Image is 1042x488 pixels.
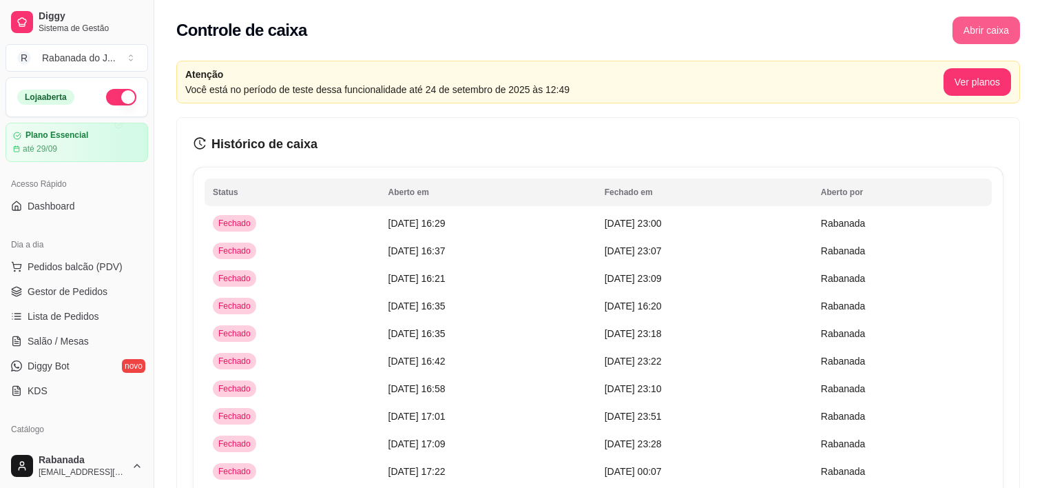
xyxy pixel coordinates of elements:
[216,438,253,449] span: Fechado
[42,51,116,65] div: Rabanada do J ...
[388,328,446,339] span: [DATE] 16:35
[821,466,866,477] span: Rabanada
[821,328,866,339] span: Rabanada
[821,356,866,367] span: Rabanada
[28,260,123,274] span: Pedidos balcão (PDV)
[952,17,1020,44] button: Abrir caixa
[596,179,813,206] th: Fechado em
[216,466,253,477] span: Fechado
[28,359,70,373] span: Diggy Bot
[216,383,253,394] span: Fechado
[216,411,253,422] span: Fechado
[6,256,148,278] button: Pedidos balcão (PDV)
[185,67,944,82] article: Atenção
[39,10,143,23] span: Diggy
[605,438,662,449] span: [DATE] 23:28
[28,384,48,398] span: KDS
[605,273,662,284] span: [DATE] 23:09
[17,90,74,105] div: Loja aberta
[821,411,866,422] span: Rabanada
[6,449,148,482] button: Rabanada[EMAIL_ADDRESS][DOMAIN_NAME]
[6,440,148,462] a: Produtos
[388,438,446,449] span: [DATE] 17:09
[388,245,446,256] span: [DATE] 16:37
[6,173,148,195] div: Acesso Rápido
[821,301,866,312] span: Rabanada
[216,356,253,367] span: Fechado
[17,51,31,65] span: R
[194,137,206,150] span: history
[28,285,107,298] span: Gestor de Pedidos
[944,77,1011,88] a: Ver planos
[821,383,866,394] span: Rabanada
[28,199,75,213] span: Dashboard
[39,467,126,478] span: [EMAIL_ADDRESS][DOMAIN_NAME]
[6,195,148,217] a: Dashboard
[821,438,866,449] span: Rabanada
[216,328,253,339] span: Fechado
[28,309,99,323] span: Lista de Pedidos
[605,356,662,367] span: [DATE] 23:22
[944,68,1011,96] button: Ver planos
[6,6,148,39] a: DiggySistema de Gestão
[216,273,253,284] span: Fechado
[605,328,662,339] span: [DATE] 23:18
[605,245,662,256] span: [DATE] 23:07
[6,355,148,377] a: Diggy Botnovo
[216,301,253,312] span: Fechado
[821,218,866,229] span: Rabanada
[106,89,136,105] button: Alterar Status
[25,130,88,141] article: Plano Essencial
[39,23,143,34] span: Sistema de Gestão
[821,245,866,256] span: Rabanada
[6,305,148,327] a: Lista de Pedidos
[216,245,253,256] span: Fechado
[194,134,1003,154] h3: Histórico de caixa
[28,334,89,348] span: Salão / Mesas
[605,383,662,394] span: [DATE] 23:10
[185,82,944,97] article: Você está no período de teste dessa funcionalidade até 24 de setembro de 2025 às 12:49
[388,301,446,312] span: [DATE] 16:35
[388,466,446,477] span: [DATE] 17:22
[380,179,596,206] th: Aberto em
[176,19,307,41] h2: Controle de caixa
[6,281,148,303] a: Gestor de Pedidos
[605,301,662,312] span: [DATE] 16:20
[605,466,662,477] span: [DATE] 00:07
[6,123,148,162] a: Plano Essencialaté 29/09
[388,218,446,229] span: [DATE] 16:29
[6,418,148,440] div: Catálogo
[6,234,148,256] div: Dia a dia
[6,44,148,72] button: Select a team
[205,179,380,206] th: Status
[6,380,148,402] a: KDS
[388,273,446,284] span: [DATE] 16:21
[23,143,57,154] article: até 29/09
[605,218,662,229] span: [DATE] 23:00
[216,218,253,229] span: Fechado
[813,179,992,206] th: Aberto por
[39,454,126,467] span: Rabanada
[388,411,446,422] span: [DATE] 17:01
[388,383,446,394] span: [DATE] 16:58
[388,356,446,367] span: [DATE] 16:42
[821,273,866,284] span: Rabanada
[605,411,662,422] span: [DATE] 23:51
[6,330,148,352] a: Salão / Mesas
